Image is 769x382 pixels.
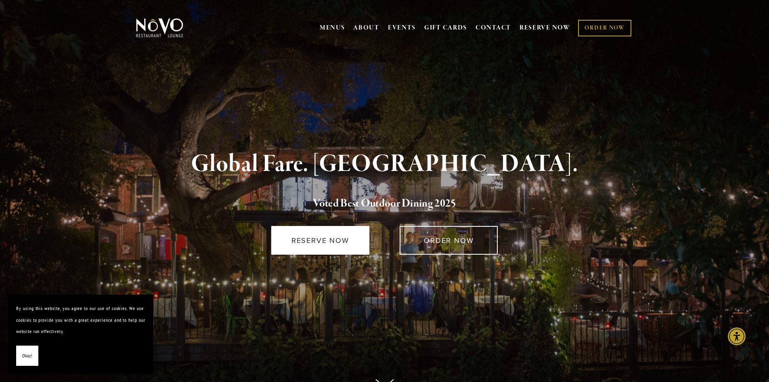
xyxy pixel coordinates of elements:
a: RESERVE NOW [520,20,570,36]
a: CONTACT [476,20,511,36]
strong: Global Fare. [GEOGRAPHIC_DATA]. [191,149,578,179]
a: ORDER NOW [578,20,631,36]
a: MENUS [320,24,345,32]
span: Okay! [22,350,32,362]
a: EVENTS [388,24,416,32]
button: Okay! [16,346,38,366]
p: By using this website, you agree to our use of cookies. We use cookies to provide you with a grea... [16,303,145,338]
h2: 5 [149,195,620,212]
a: RESERVE NOW [271,226,369,255]
a: ABOUT [353,24,379,32]
img: Novo Restaurant &amp; Lounge [134,18,185,38]
a: Voted Best Outdoor Dining 202 [313,196,451,212]
a: GIFT CARDS [424,20,467,36]
a: ORDER NOW [400,226,498,255]
section: Cookie banner [8,295,153,374]
div: Accessibility Menu [728,327,746,345]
